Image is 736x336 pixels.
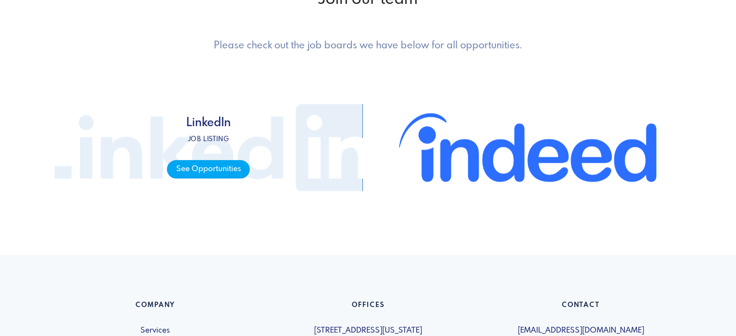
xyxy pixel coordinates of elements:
[167,134,250,144] p: Job listing
[133,40,603,52] h5: Please check out the job boards we have below for all opportunities.
[55,301,256,313] h6: Company
[268,301,469,313] h6: Offices
[481,301,682,313] h6: Contact
[55,75,362,220] a: LinkedIn Job listing See Opportunities
[167,160,250,179] span: See Opportunities
[167,117,250,131] h4: LinkedIn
